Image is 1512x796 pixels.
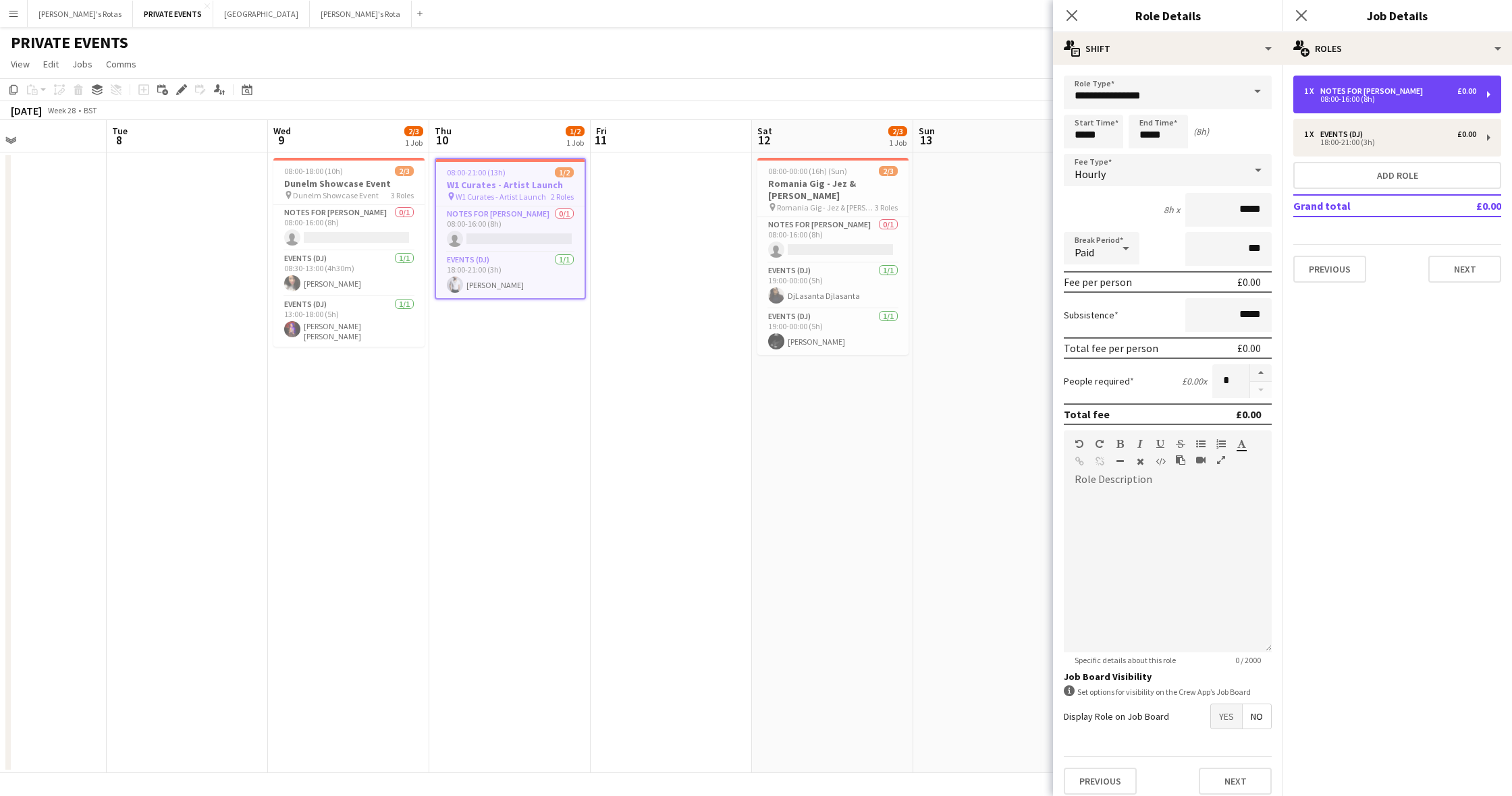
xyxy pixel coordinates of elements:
span: No [1243,704,1271,729]
div: Notes for [PERSON_NAME] [1320,86,1428,96]
span: 1/2 [566,126,585,136]
label: Subsistence [1064,309,1118,321]
app-card-role: Events (DJ)1/113:00-18:00 (5h)[PERSON_NAME] [PERSON_NAME] [273,297,425,347]
h3: Job Details [1282,7,1512,24]
span: Edit [43,58,59,70]
h3: Dunelm Showcase Event [273,177,425,190]
button: Clear Formatting [1135,456,1145,467]
button: Undo [1075,438,1084,449]
div: £0.00 [1237,341,1261,355]
div: [DATE] [11,104,42,117]
button: PRIVATE EVENTS [133,1,213,27]
app-card-role: Events (DJ)1/119:00-00:00 (5h)[PERSON_NAME] [757,309,909,355]
app-card-role: Events (DJ)1/118:00-21:00 (3h)[PERSON_NAME] [436,252,585,298]
div: 1 x [1304,130,1320,139]
div: £0.00 [1237,275,1261,289]
span: Specific details about this role [1064,655,1187,665]
label: People required [1064,375,1134,387]
span: Sat [757,125,772,137]
span: Hourly [1075,167,1106,181]
button: Unordered List [1196,438,1206,449]
span: 2/3 [395,166,414,176]
app-card-role: Events (DJ)1/119:00-00:00 (5h)DjLasanta Djlasanta [757,263,909,309]
span: 0 / 2000 [1224,655,1272,665]
div: Total fee per person [1064,341,1158,355]
td: Grand total [1293,195,1437,217]
app-card-role: Events (DJ)1/108:30-13:00 (4h30m)[PERSON_NAME] [273,251,425,297]
button: Next [1199,768,1272,795]
span: View [11,58,30,70]
button: Add role [1293,162,1501,189]
span: 12 [755,132,772,148]
app-job-card: 08:00-18:00 (10h)2/3Dunelm Showcase Event Dunelm Showcase Event3 RolesNotes for [PERSON_NAME]0/10... [273,158,425,347]
div: £0.00 [1457,130,1476,139]
button: [PERSON_NAME]'s Rotas [28,1,133,27]
a: Jobs [67,55,98,73]
a: Edit [38,55,64,73]
h1: PRIVATE EVENTS [11,32,128,53]
span: W1 Curates - Artist Launch [456,192,546,202]
span: Yes [1211,704,1242,729]
button: Ordered List [1216,438,1226,449]
button: Fullscreen [1216,455,1226,465]
span: Dunelm Showcase Event [293,190,379,200]
span: Jobs [72,58,92,70]
div: Fee per person [1064,275,1132,289]
span: 2/3 [404,126,423,136]
div: 1 Job [566,138,584,148]
span: Fri [596,125,607,137]
h3: Romania Gig - Jez & [PERSON_NAME] [757,177,909,202]
div: £0.00 x [1182,375,1207,387]
button: Next [1428,256,1501,283]
div: Shift [1053,32,1282,65]
div: £0.00 [1457,86,1476,96]
button: Paste as plain text [1176,455,1185,465]
a: View [5,55,35,73]
span: Thu [435,125,452,137]
span: 13 [917,132,935,148]
button: Horizontal Line [1115,456,1125,467]
div: 1 Job [405,138,423,148]
div: £0.00 [1236,407,1261,421]
button: Text Color [1237,438,1246,449]
button: HTML Code [1156,456,1165,467]
button: Italic [1135,438,1145,449]
span: 3 Roles [875,202,898,212]
button: Underline [1156,438,1165,449]
button: Bold [1115,438,1125,449]
app-card-role: Notes for [PERSON_NAME]0/108:00-16:00 (8h) [757,217,909,263]
div: 8h x [1164,204,1180,216]
a: Comms [101,55,142,73]
button: Insert video [1196,455,1206,465]
button: [PERSON_NAME]'s Rota [310,1,412,27]
span: 8 [110,132,128,148]
span: 11 [594,132,607,148]
button: Increase [1250,364,1272,382]
span: Romania Gig - Jez & [PERSON_NAME] [777,202,875,212]
span: 2 Roles [551,192,574,202]
span: Week 28 [45,105,78,115]
app-job-card: 08:00-00:00 (16h) (Sun)2/3Romania Gig - Jez & [PERSON_NAME] Romania Gig - Jez & [PERSON_NAME]3 Ro... [757,158,909,355]
div: 18:00-21:00 (3h) [1304,139,1476,146]
div: 1 x [1304,86,1320,96]
span: Comms [106,58,136,70]
span: Wed [273,125,291,137]
div: 1 Job [889,138,907,148]
span: 3 Roles [391,190,414,200]
button: Strikethrough [1176,438,1185,449]
app-job-card: 08:00-21:00 (13h)1/2W1 Curates - Artist Launch W1 Curates - Artist Launch2 RolesNotes for [PERSON... [435,158,586,300]
label: Display Role on Job Board [1064,710,1169,722]
button: [GEOGRAPHIC_DATA] [213,1,310,27]
button: Redo [1095,438,1104,449]
button: Previous [1064,768,1137,795]
div: Set options for visibility on the Crew App’s Job Board [1064,685,1272,698]
div: 08:00-16:00 (8h) [1304,96,1476,103]
button: Previous [1293,256,1366,283]
div: BST [84,105,97,115]
h3: Role Details [1053,7,1282,24]
app-card-role: Notes for [PERSON_NAME]0/108:00-16:00 (8h) [273,205,425,251]
span: Tue [112,125,128,137]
